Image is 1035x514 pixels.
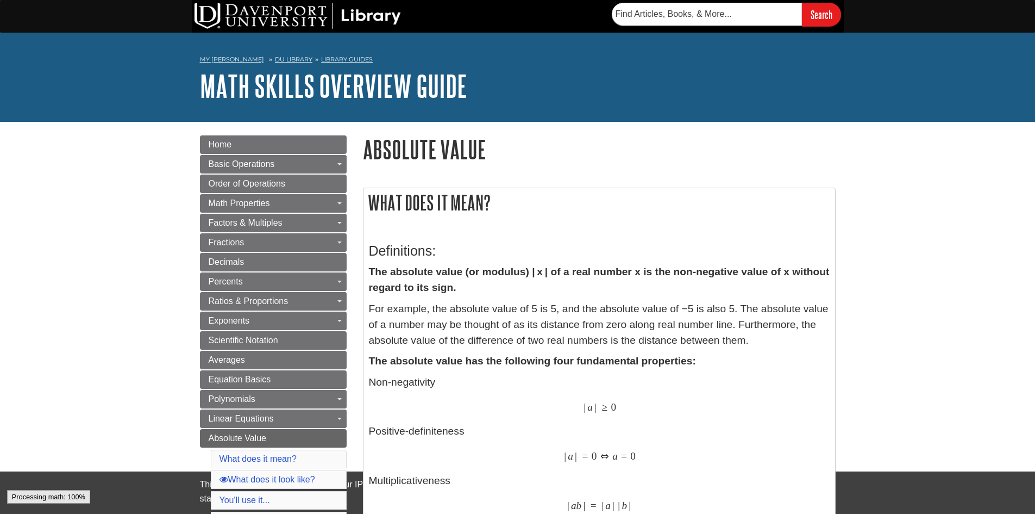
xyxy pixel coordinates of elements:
span: | [583,499,585,512]
span: Polynomials [209,394,255,404]
span: a [568,450,573,462]
p: For example, the absolute value of 5 is 5, and the absolute value of −5 is also 5. The absolute v... [369,301,830,348]
span: Math Properties [209,199,270,208]
span: Home [209,140,232,149]
span: a [571,499,576,512]
span: a [587,401,593,413]
input: Search [802,3,841,26]
span: Percents [209,277,243,286]
strong: The absolute value has the following four fundamental properties: [369,355,696,367]
a: Scientific Notation [200,331,347,350]
a: Basic Operations [200,155,347,174]
a: Exponents [200,312,347,330]
span: ≥ [601,401,607,413]
span: | [567,499,569,512]
a: Home [200,135,347,154]
span: Linear Equations [209,414,274,423]
span: a [612,450,618,462]
span: Order of Operations [209,179,285,188]
a: What does it mean? [219,454,297,463]
h1: Absolute Value [363,135,836,163]
span: | [564,450,566,462]
a: Polynomials [200,390,347,408]
a: Math Properties [200,194,347,213]
span: | [618,499,620,512]
span: a [605,499,611,512]
a: Decimals [200,253,347,271]
span: | [601,499,604,512]
span: ⇔ [600,450,609,462]
span: Ratios & Proportions [209,296,288,306]
a: Ratios & Proportions [200,292,347,311]
span: Basic Operations [209,159,275,169]
span: | [584,401,586,413]
span: | [629,499,631,512]
a: What does it look like? [219,475,315,484]
form: Searches DU Library's articles, books, and more [612,3,841,26]
a: Math Skills Overview Guide [200,69,467,103]
a: Order of Operations [200,175,347,193]
span: Absolute Value [209,434,266,443]
a: Library Guides [321,55,373,63]
span: = [591,499,597,512]
a: Equation Basics [200,370,347,389]
a: Factors & Multiples [200,214,347,232]
span: Factors & Multiples [209,218,283,227]
span: Scientific Notation [209,336,278,345]
span: 0 [611,401,616,413]
span: Decimals [209,257,244,267]
strong: The absolute value (or modulus) | x | of a real number x is the non-negative value of x without r... [369,266,830,293]
a: DU Library [275,55,312,63]
h3: Definitions: [369,243,830,259]
span: = [582,450,588,462]
span: Fractions [209,238,244,247]
span: = [621,450,627,462]
img: DU Library [195,3,401,29]
span: b [622,499,627,512]
h2: What does it mean? [363,188,835,217]
a: Percents [200,273,347,291]
span: 0 [592,450,597,462]
span: Exponents [209,316,250,325]
span: | [612,499,614,512]
span: Averages [209,355,245,364]
span: b [576,499,582,512]
div: Processing math: 100% [7,490,90,504]
a: Averages [200,351,347,369]
a: You'll use it... [219,496,270,505]
a: Absolute Value [200,429,347,448]
a: Linear Equations [200,410,347,428]
input: Find Articles, Books, & More... [612,3,802,26]
span: | [575,450,577,462]
span: 0 [630,450,636,462]
span: | [594,401,597,413]
nav: breadcrumb [200,52,836,70]
a: My [PERSON_NAME] [200,55,264,64]
span: Equation Basics [209,375,271,384]
a: Fractions [200,233,347,252]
